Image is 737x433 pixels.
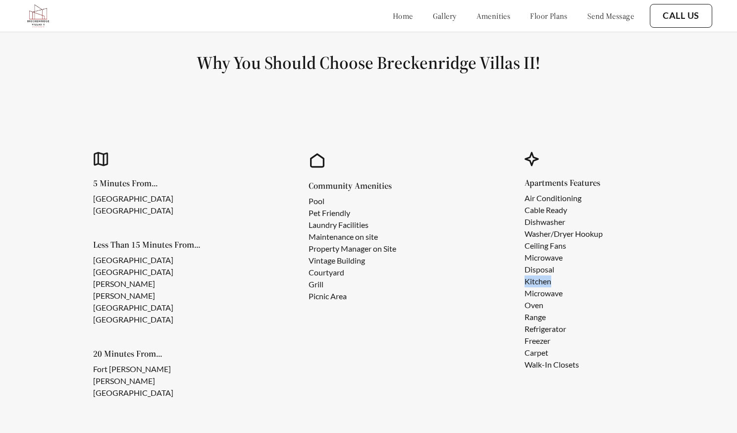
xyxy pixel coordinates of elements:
[525,359,603,371] li: Walk-In Closets
[525,275,603,287] li: Kitchen
[309,231,396,243] li: Maintenance on site
[525,192,603,204] li: Air Conditioning
[650,4,712,28] button: Call Us
[93,314,232,325] li: [GEOGRAPHIC_DATA]
[525,178,619,187] h5: Apartments Features
[309,243,396,255] li: Property Manager on Site
[93,266,232,290] li: [GEOGRAPHIC_DATA][PERSON_NAME]
[587,11,634,21] a: send message
[476,11,511,21] a: amenities
[525,311,603,323] li: Range
[93,254,232,266] li: [GEOGRAPHIC_DATA]
[93,240,248,249] h5: Less Than 15 Minutes From...
[93,349,248,358] h5: 20 Minutes From...
[93,179,189,188] h5: 5 Minutes From...
[663,10,699,21] a: Call Us
[525,228,603,240] li: Washer/Dryer Hookup
[93,193,173,205] li: [GEOGRAPHIC_DATA]
[93,205,173,216] li: [GEOGRAPHIC_DATA]
[525,216,603,228] li: Dishwasher
[525,347,603,359] li: Carpet
[93,375,232,399] li: [PERSON_NAME][GEOGRAPHIC_DATA]
[433,11,457,21] a: gallery
[93,290,232,314] li: [PERSON_NAME][GEOGRAPHIC_DATA]
[24,52,713,74] h1: Why You Should Choose Breckenridge Villas II!
[309,181,412,190] h5: Community Amenities
[309,255,396,267] li: Vintage Building
[309,267,396,278] li: Courtyard
[525,252,603,264] li: Microwave
[309,195,396,207] li: Pool
[525,240,603,252] li: Ceiling Fans
[309,290,396,302] li: Picnic Area
[525,287,603,299] li: Microwave
[309,207,396,219] li: Pet Friendly
[525,204,603,216] li: Cable Ready
[525,264,603,275] li: Disposal
[530,11,568,21] a: floor plans
[525,323,603,335] li: Refrigerator
[393,11,413,21] a: home
[309,278,396,290] li: Grill
[25,2,52,29] img: bv2_logo.png
[93,363,232,375] li: Fort [PERSON_NAME]
[525,335,603,347] li: Freezer
[525,299,603,311] li: Oven
[309,219,396,231] li: Laundry Facilities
